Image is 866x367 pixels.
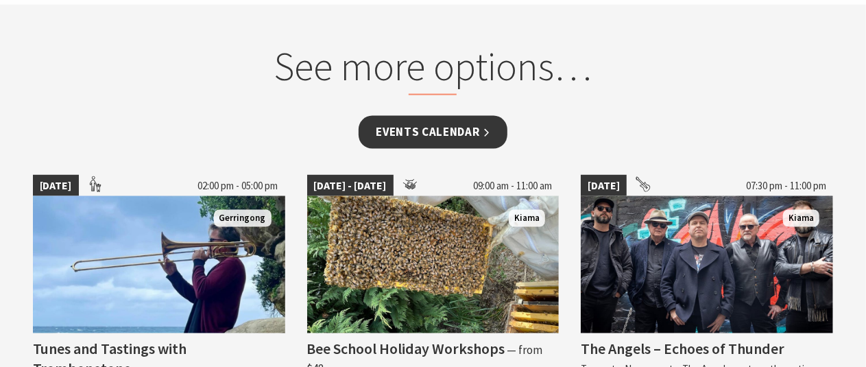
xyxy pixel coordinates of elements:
span: 09:00 am - 11:00 am [466,175,559,197]
h4: Bee School Holiday Workshops [307,340,505,359]
span: Gerringong [214,210,272,227]
span: [DATE] [581,175,627,197]
img: The Angels [581,196,833,333]
img: Trombonetone [33,196,285,333]
h4: The Angels – Echoes of Thunder [581,340,784,359]
a: Events Calendar [359,116,507,148]
span: 02:00 pm - 05:00 pm [191,175,285,197]
span: Kiama [783,210,819,227]
img: Busy bees [307,196,560,333]
span: [DATE] - [DATE] [307,175,394,197]
span: Kiama [509,210,545,227]
h2: See more options… [171,43,695,96]
span: [DATE] [33,175,79,197]
span: 07:30 pm - 11:00 pm [739,175,833,197]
